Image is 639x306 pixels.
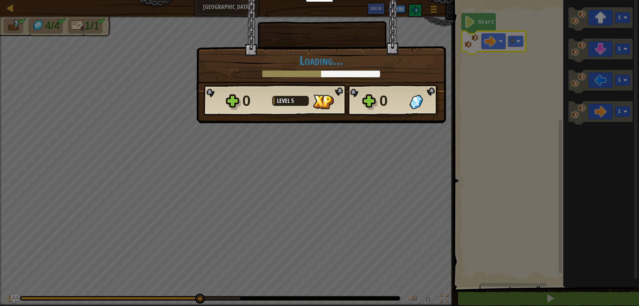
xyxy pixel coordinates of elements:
div: 0 [379,90,405,112]
div: 0 [242,90,268,112]
h1: Loading... [203,53,439,67]
span: 5 [291,97,294,105]
img: XP Gained [313,95,334,109]
img: Gems Gained [409,95,423,109]
span: Level [277,97,291,105]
